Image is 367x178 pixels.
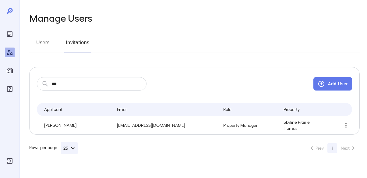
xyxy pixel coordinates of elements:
[29,38,57,52] button: Users
[5,48,15,57] div: Manage Users
[284,119,324,131] p: Skyline Prairie Homes
[5,84,15,94] div: FAQ
[218,103,279,116] th: Role
[64,38,91,52] button: Invitations
[313,77,352,91] button: Add User
[5,66,15,76] div: Manage Properties
[37,103,112,116] th: Applicant
[327,143,337,153] button: page 1
[305,143,360,153] nav: pagination navigation
[279,103,329,116] th: Property
[61,142,78,154] button: 25
[117,122,213,128] p: [EMAIL_ADDRESS][DOMAIN_NAME]
[29,12,92,23] h2: Manage Users
[44,122,107,128] p: [PERSON_NAME]
[223,122,274,128] p: Property Manager
[112,103,218,116] th: Email
[5,29,15,39] div: Reports
[37,103,352,134] table: simple table
[29,142,78,154] div: Rows per page
[5,156,15,166] div: Log Out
